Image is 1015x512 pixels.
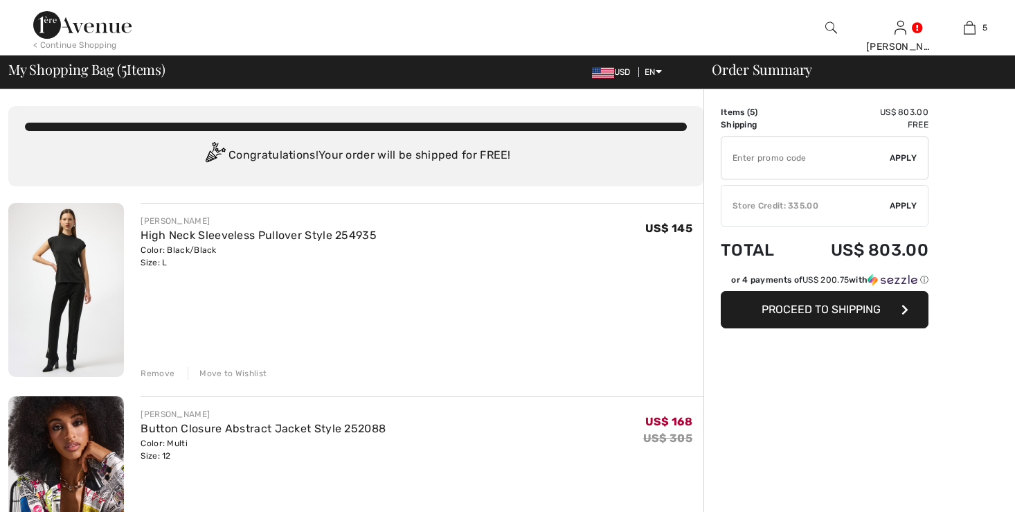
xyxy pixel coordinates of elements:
[643,432,692,445] s: US$ 305
[794,106,928,118] td: US$ 803.00
[935,19,1003,36] a: 5
[33,39,117,51] div: < Continue Shopping
[141,408,386,421] div: [PERSON_NAME]
[695,62,1007,76] div: Order Summary
[141,437,386,462] div: Color: Multi Size: 12
[121,59,127,77] span: 5
[802,275,849,285] span: US$ 200.75
[964,19,976,36] img: My Bag
[721,118,794,131] td: Shipping
[141,215,377,227] div: [PERSON_NAME]
[825,19,837,36] img: search the website
[762,303,881,316] span: Proceed to Shipping
[721,137,890,179] input: Promo code
[141,229,377,242] a: High Neck Sleeveless Pullover Style 254935
[645,222,692,235] span: US$ 145
[750,107,755,117] span: 5
[188,367,267,380] div: Move to Wishlist
[866,39,934,54] div: [PERSON_NAME]
[25,142,687,170] div: Congratulations! Your order will be shipped for FREE!
[721,106,794,118] td: Items ( )
[895,19,906,36] img: My Info
[645,415,692,428] span: US$ 168
[794,118,928,131] td: Free
[592,67,614,78] img: US Dollar
[721,291,928,328] button: Proceed to Shipping
[794,227,928,274] td: US$ 803.00
[982,21,987,34] span: 5
[721,200,890,212] div: Store Credit: 335.00
[8,62,165,76] span: My Shopping Bag ( Items)
[592,67,636,77] span: USD
[141,244,377,269] div: Color: Black/Black Size: L
[8,203,124,377] img: High Neck Sleeveless Pullover Style 254935
[645,67,662,77] span: EN
[895,21,906,34] a: Sign In
[721,274,928,291] div: or 4 payments ofUS$ 200.75withSezzle Click to learn more about Sezzle
[33,11,132,39] img: 1ère Avenue
[868,274,917,286] img: Sezzle
[926,470,1001,505] iframe: Opens a widget where you can find more information
[731,274,928,286] div: or 4 payments of with
[890,200,917,212] span: Apply
[721,227,794,274] td: Total
[201,142,228,170] img: Congratulation2.svg
[890,152,917,164] span: Apply
[141,367,174,380] div: Remove
[141,422,386,435] a: Button Closure Abstract Jacket Style 252088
